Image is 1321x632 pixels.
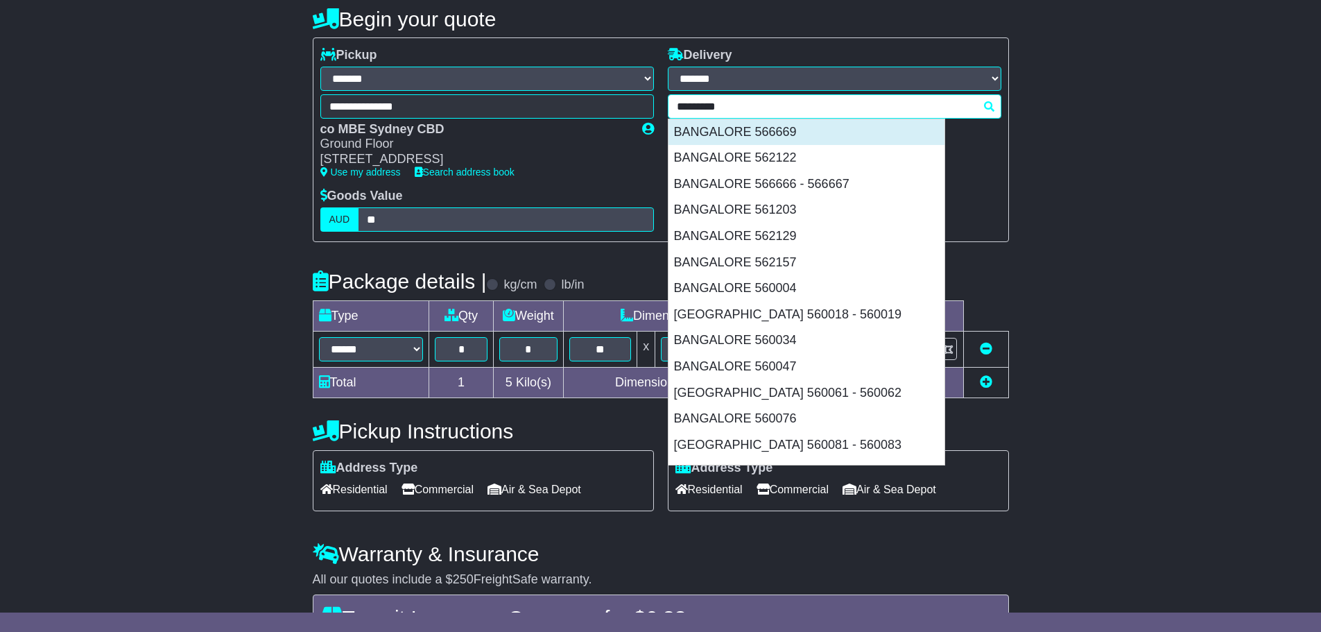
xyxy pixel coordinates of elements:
label: Goods Value [320,189,403,204]
td: Weight [493,300,563,331]
div: Ground Floor [320,137,628,152]
div: [GEOGRAPHIC_DATA] 560061 - 560062 [668,380,944,407]
span: Residential [320,479,388,500]
span: Air & Sea Depot [843,479,936,500]
div: BANGALORE 560047 [668,354,944,380]
label: Pickup [320,48,377,63]
div: BANGALORE 566669 [668,119,944,146]
div: BANGALORE 560076 [668,406,944,432]
span: Commercial [757,479,829,500]
span: Commercial [402,479,474,500]
div: BANGALORE 561203 [668,197,944,223]
span: 250 [453,572,474,586]
label: Address Type [320,461,418,476]
div: BANGALORE 562157 [668,250,944,276]
a: Search address book [415,166,515,178]
div: BANGALORE 562122 [668,145,944,171]
h4: Warranty & Insurance [313,543,1009,565]
td: Type [313,300,429,331]
label: lb/in [561,277,584,293]
a: Use my address [320,166,401,178]
td: Dimensions in Centimetre(s) [563,367,821,398]
td: Kilo(s) [493,367,563,398]
td: Total [313,367,429,398]
td: x [637,331,655,367]
div: BANGALORE 562129 [668,223,944,250]
td: Qty [429,300,494,331]
label: AUD [320,207,359,232]
a: Add new item [980,375,992,389]
div: [GEOGRAPHIC_DATA] 560095 [668,458,944,484]
h4: Package details | [313,270,487,293]
div: co MBE Sydney CBD [320,122,628,137]
label: kg/cm [503,277,537,293]
typeahead: Please provide city [668,94,1001,119]
div: All our quotes include a $ FreightSafe warranty. [313,572,1009,588]
label: Address Type [675,461,773,476]
h4: Transit Insurance Coverage for $ [322,606,1000,629]
span: Air & Sea Depot [487,479,581,500]
span: 5 [506,375,512,389]
div: [STREET_ADDRESS] [320,152,628,167]
span: Residential [675,479,743,500]
span: 6.83 [646,606,686,629]
div: [GEOGRAPHIC_DATA] 560081 - 560083 [668,432,944,459]
div: BANGALORE 560034 [668,327,944,354]
td: 1 [429,367,494,398]
div: [GEOGRAPHIC_DATA] 560018 - 560019 [668,302,944,328]
h4: Begin your quote [313,8,1009,31]
div: BANGALORE 566666 - 566667 [668,171,944,198]
h4: Pickup Instructions [313,420,654,443]
label: Delivery [668,48,732,63]
a: Remove this item [980,342,992,356]
div: BANGALORE 560004 [668,275,944,302]
td: Dimensions (L x W x H) [563,300,821,331]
